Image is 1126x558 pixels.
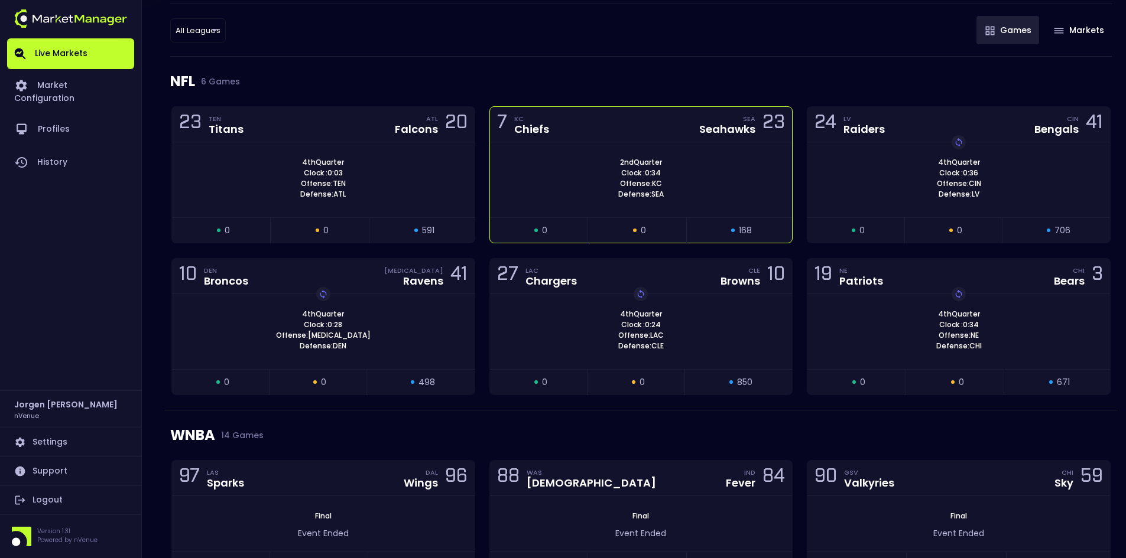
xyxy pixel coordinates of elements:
div: Patriots [839,276,883,286]
span: 0 [860,376,865,389]
div: Fever [726,478,755,488]
div: 7 [497,113,507,135]
div: LAC [525,266,577,275]
div: 19 [815,265,832,287]
div: 27 [497,265,518,287]
span: Clock : 0:28 [300,319,346,330]
span: Offense: KC [616,178,666,189]
span: 0 [957,224,962,237]
span: 0 [323,224,329,237]
p: Version 1.31 [37,527,98,536]
div: WAS [527,468,656,477]
div: Sky [1054,478,1073,488]
span: 0 [859,224,865,237]
img: replayImg [954,289,963,299]
div: SEA [743,114,755,123]
div: Broncos [204,276,248,286]
div: WNBA [170,410,1112,460]
span: 591 [422,224,434,237]
div: 20 [445,113,468,135]
div: Seahawks [699,124,755,135]
span: 0 [321,376,326,389]
div: Version 1.31Powered by nVenue [7,527,134,546]
img: replayImg [954,138,963,147]
div: Titans [209,124,244,135]
div: 24 [815,113,836,135]
div: Falcons [395,124,438,135]
div: Bengals [1034,124,1079,135]
a: Support [7,457,134,485]
div: CLE [748,266,760,275]
span: 706 [1054,224,1070,237]
button: Markets [1045,16,1112,44]
div: 10 [767,265,785,287]
img: gameIcon [985,26,995,35]
div: 90 [815,467,837,489]
div: 88 [497,467,520,489]
span: 4th Quarter [298,157,348,168]
a: History [7,146,134,179]
div: DAL [426,468,438,477]
div: Chiefs [514,124,549,135]
div: [MEDICAL_DATA] [384,266,443,275]
span: 0 [959,376,964,389]
div: ATL [426,114,438,123]
span: 4th Quarter [298,309,348,319]
div: 3 [1092,265,1103,287]
div: TEN [209,114,244,123]
span: Offense: LAC [615,330,667,341]
div: 41 [450,265,468,287]
div: IND [744,468,755,477]
div: 23 [179,113,202,135]
div: NFL [170,57,1112,106]
div: LV [843,114,885,123]
div: Wings [404,478,438,488]
h2: Jorgen [PERSON_NAME] [14,398,118,411]
span: Clock : 0:36 [936,168,982,178]
a: Live Markets [7,38,134,69]
div: Valkyries [844,478,894,488]
div: 59 [1080,467,1103,489]
a: Settings [7,428,134,456]
div: NE [839,266,883,275]
span: 0 [225,224,230,237]
span: 850 [737,376,752,389]
div: CHI [1073,266,1085,275]
a: Profiles [7,113,134,146]
img: replayImg [636,289,645,299]
div: CIN [1067,114,1079,123]
div: BAS - All [170,18,226,43]
div: Chargers [525,276,577,286]
img: logo [14,9,127,28]
span: 4th Quarter [934,157,984,168]
div: 84 [762,467,785,489]
div: 23 [762,113,785,135]
div: Raiders [843,124,885,135]
span: 2nd Quarter [616,157,666,168]
img: replayImg [319,289,328,299]
div: Ravens [403,276,443,286]
a: Market Configuration [7,69,134,113]
div: Browns [721,276,760,286]
span: Event Ended [933,527,984,539]
span: Clock : 0:24 [618,319,664,330]
span: 0 [640,376,645,389]
span: Final [629,511,653,521]
span: Defense: SEA [615,189,667,200]
div: Bears [1054,276,1085,286]
span: Clock : 0:34 [936,319,982,330]
img: gameIcon [1054,28,1064,34]
span: 498 [418,376,435,389]
span: Offense: TEN [297,178,349,189]
div: 10 [179,265,197,287]
span: 0 [542,376,547,389]
span: 671 [1057,376,1070,389]
span: Final [311,511,335,521]
span: Final [947,511,971,521]
span: 4th Quarter [934,309,984,319]
span: Offense: [MEDICAL_DATA] [272,330,374,341]
span: Clock : 0:34 [618,168,664,178]
div: 41 [1086,113,1103,135]
span: Offense: NE [935,330,982,341]
span: Defense: LV [935,189,983,200]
